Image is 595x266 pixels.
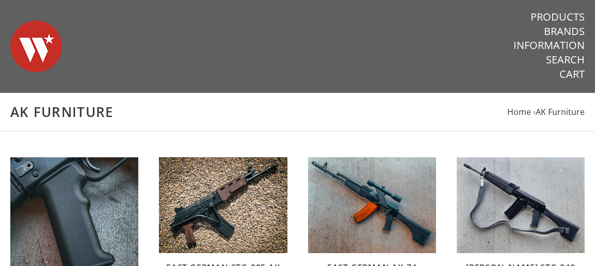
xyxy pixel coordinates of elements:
[513,39,585,52] a: Information
[159,157,287,253] img: East German STG-985 AK Handguard
[544,25,585,38] a: Brands
[533,105,585,119] li: ›
[559,68,585,81] a: Cart
[457,157,585,253] img: Wieger STG-940 Reproduction Polymer Stock
[546,53,585,66] a: Search
[536,106,585,118] a: AK Furniture
[10,104,585,121] h1: AK Furniture
[530,10,585,24] a: Products
[10,10,62,82] img: Warsaw Wood Co.
[308,157,436,253] img: East German AK-74 Prototype Furniture
[507,106,531,118] a: Home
